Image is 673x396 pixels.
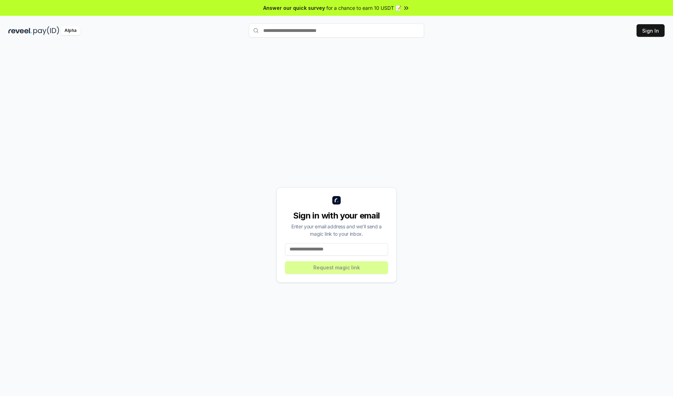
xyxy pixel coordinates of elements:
div: Sign in with your email [285,210,388,221]
button: Sign In [637,24,665,37]
img: pay_id [33,26,59,35]
div: Alpha [61,26,80,35]
div: Enter your email address and we’ll send a magic link to your inbox. [285,223,388,237]
img: logo_small [332,196,341,204]
img: reveel_dark [8,26,32,35]
span: Answer our quick survey [263,4,325,12]
span: for a chance to earn 10 USDT 📝 [326,4,401,12]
